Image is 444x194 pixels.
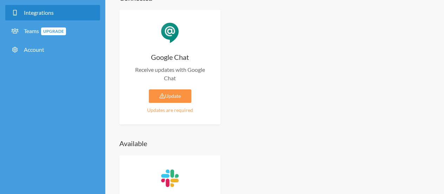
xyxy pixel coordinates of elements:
[149,89,191,103] a: Update
[5,23,100,39] a: TeamsUpgrade
[119,138,430,148] h4: Available
[41,27,66,35] span: Upgrade
[5,5,100,20] a: Integrations
[5,42,100,57] a: Account
[24,9,54,16] span: Integrations
[130,52,210,62] h4: Google Chat
[24,46,44,53] span: Account
[130,65,210,82] p: Receive updates with Google Chat
[24,27,66,34] span: Teams
[130,106,210,114] div: Updates are required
